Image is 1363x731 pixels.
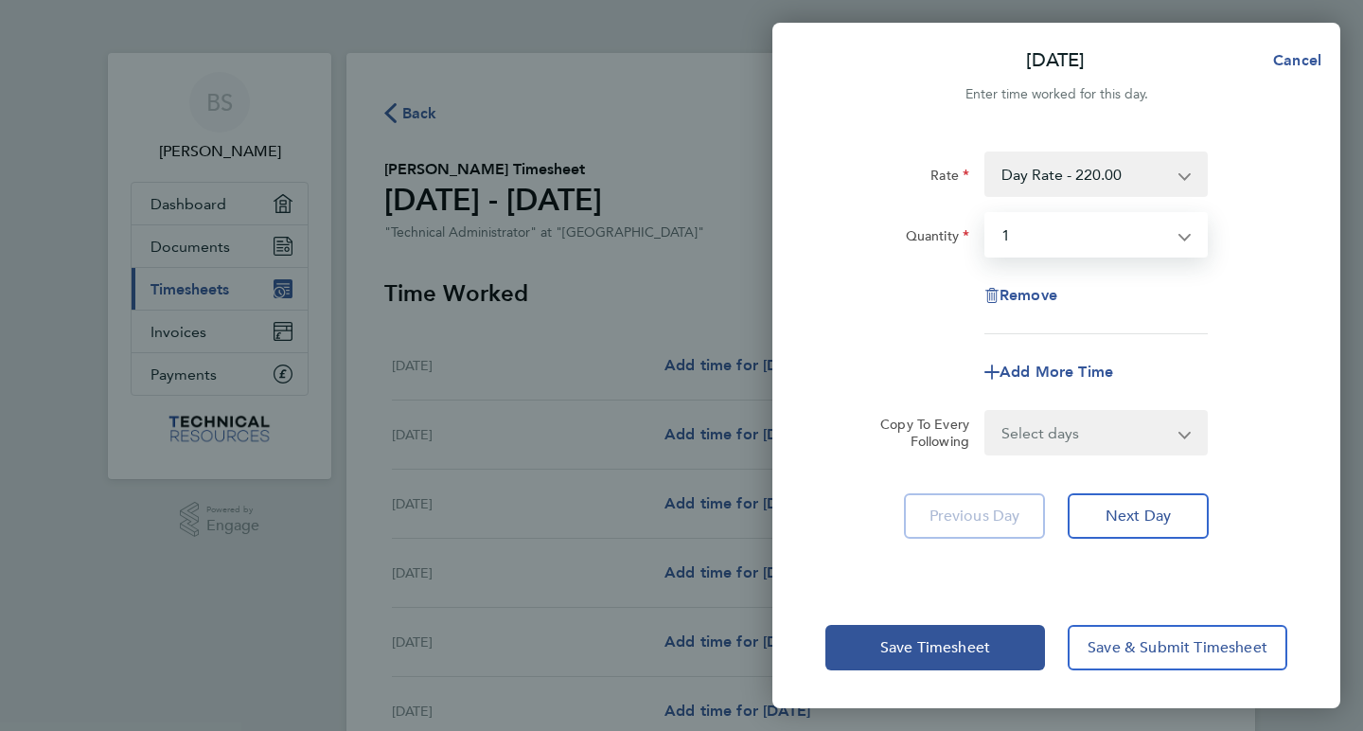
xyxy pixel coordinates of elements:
button: Next Day [1068,493,1209,539]
span: Next Day [1106,507,1171,526]
button: Save Timesheet [825,625,1045,670]
button: Save & Submit Timesheet [1068,625,1287,670]
label: Rate [930,167,969,189]
span: Cancel [1267,51,1321,69]
span: Remove [1000,286,1057,304]
label: Copy To Every Following [865,416,969,450]
span: Add More Time [1000,363,1113,381]
span: Save & Submit Timesheet [1088,638,1267,657]
p: [DATE] [1026,47,1085,74]
label: Quantity [906,227,969,250]
span: Save Timesheet [880,638,990,657]
button: Cancel [1243,42,1340,80]
div: Enter time worked for this day. [772,83,1340,106]
button: Remove [984,288,1057,303]
button: Add More Time [984,365,1113,380]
